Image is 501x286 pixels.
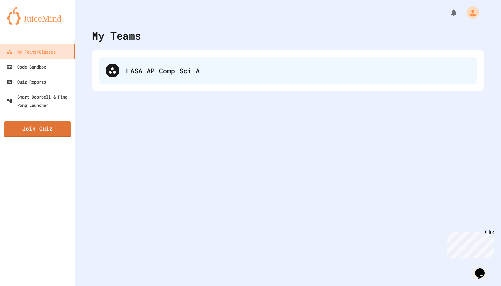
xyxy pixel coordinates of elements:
[4,121,71,137] a: Join Quiz
[7,63,46,71] div: Code Sandbox
[126,65,470,76] div: LASA AP Comp Sci A
[3,3,47,43] div: Chat with us now!Close
[7,78,46,86] div: Quiz Reports
[444,229,494,258] iframe: chat widget
[459,5,481,20] div: My Account
[99,57,477,84] div: LASA AP Comp Sci A
[92,28,141,43] div: My Teams
[7,93,72,109] div: Smart Doorbell & Ping Pong Launcher
[437,7,459,18] div: My Notifications
[7,48,56,56] div: My Teams/Classes
[472,259,494,279] iframe: chat widget
[7,7,68,25] img: logo-orange.svg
